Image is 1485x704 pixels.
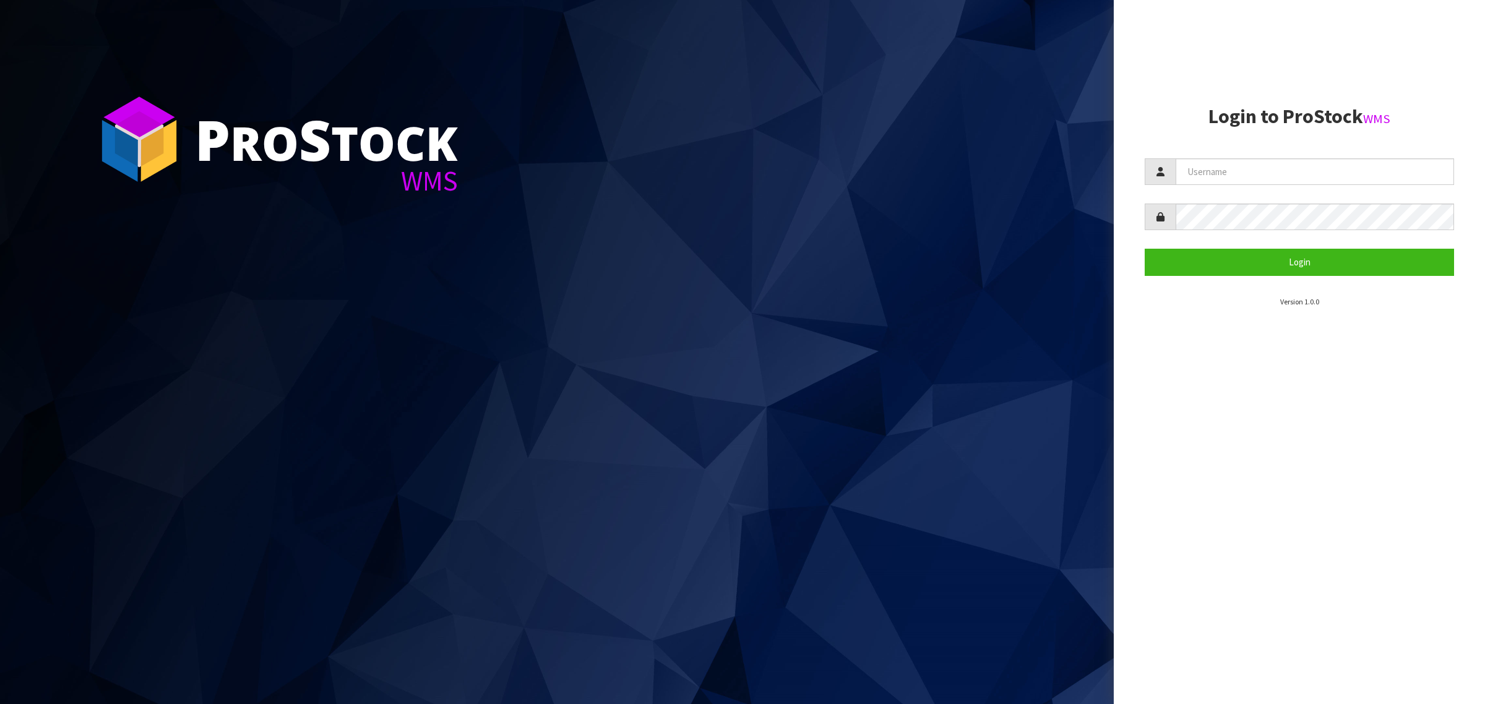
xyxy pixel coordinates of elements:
small: Version 1.0.0 [1280,297,1319,306]
span: S [299,101,331,177]
small: WMS [1363,111,1390,127]
button: Login [1145,249,1454,275]
img: ProStock Cube [93,93,186,186]
span: P [195,101,230,177]
div: ro tock [195,111,458,167]
input: Username [1176,158,1454,185]
div: WMS [195,167,458,195]
h2: Login to ProStock [1145,106,1454,127]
